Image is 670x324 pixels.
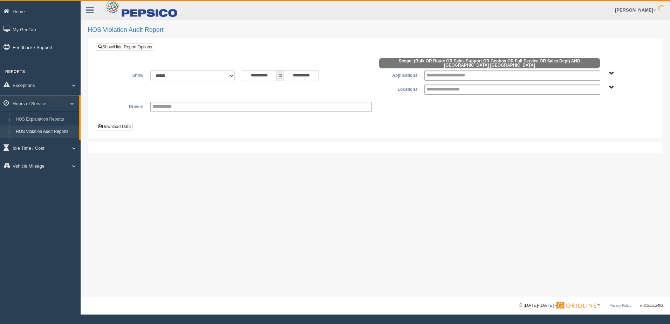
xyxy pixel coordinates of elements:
[375,85,421,93] label: Locations
[640,304,663,308] span: v. 2025.5.2403
[556,302,596,309] img: Gridline
[519,302,663,309] div: © [DATE]-[DATE] - ™
[101,70,147,79] label: Show
[13,126,79,138] a: HOS Violation Audit Reports
[375,70,421,79] label: Applications
[13,113,79,126] a: HOS Explanation Reports
[96,43,154,51] a: Show/Hide Report Options
[13,138,79,151] a: HOS Violations
[609,304,631,308] a: Privacy Policy
[379,58,600,68] span: Scope: (Bulk OR Route OR Sales Support OR Geobox OR Full Service OR Sales Dept) AND [GEOGRAPHIC_D...
[96,123,133,130] button: Download Data
[277,70,284,81] span: to
[88,27,663,34] h2: HOS Violation Audit Report
[101,102,147,110] label: Drivers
